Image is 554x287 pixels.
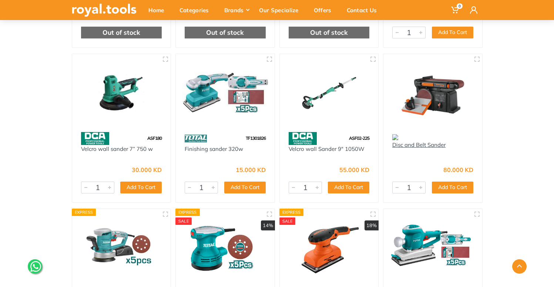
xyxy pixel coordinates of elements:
span: TF1301826 [246,135,266,141]
span: ASF02-225 [349,135,369,141]
img: Royal Tools - Finishing sander 350w [390,216,476,280]
img: Royal Tools - Finishing sander 320w [182,61,268,125]
span: ASF180 [147,135,162,141]
span: 0 [457,3,463,9]
img: Royal Tools - SANDER MACHINE 350w [286,216,372,280]
img: 111.webp [392,134,398,140]
div: Express [279,209,304,216]
div: Express [72,209,96,216]
div: Categories [174,2,219,18]
div: Out of stock [289,27,370,38]
a: Velcro wall Sander 9" 1050W [289,145,365,152]
button: Add To Cart [120,182,162,193]
a: Disc and Belt Sander [392,141,446,148]
div: SALE [279,217,296,225]
button: Add To Cart [432,27,473,38]
div: Brands [219,2,254,18]
img: 58.webp [289,132,317,145]
div: 55.000 KD [339,167,369,173]
div: Home [143,2,174,18]
div: SALE [175,217,192,225]
div: Express [175,209,200,216]
a: Velcro wall sander 7” 750 w [81,145,153,152]
div: Offers [309,2,342,18]
img: Royal Tools - Velcro wall Sander 9 [286,61,372,125]
div: 14% [261,220,275,231]
div: Out of stock [81,27,162,38]
img: Royal Tools - Rotary Sander 450W 6 [79,216,164,280]
div: 80.000 KD [443,167,473,173]
img: royal.tools Logo [72,4,137,17]
button: Add To Cart [328,182,369,193]
a: Finishing sander 320w [185,145,243,152]
div: Out of stock [185,27,266,38]
img: 86.webp [185,132,207,145]
div: Contact Us [342,2,387,18]
div: 18% [365,220,379,231]
img: Royal Tools - Velcro wall sander 7” 750 w [79,61,164,125]
img: Royal Tools - Disc and Belt Sander [390,61,476,125]
div: 15.000 KD [236,167,266,173]
button: Add To Cart [224,182,266,193]
img: Royal Tools - Rotary Sander 320W 5 [182,216,268,280]
div: 30.000 KD [132,167,162,173]
img: 58.webp [81,132,109,145]
div: Our Specialize [254,2,309,18]
button: Add To Cart [432,182,473,193]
